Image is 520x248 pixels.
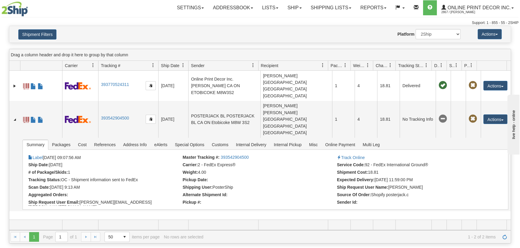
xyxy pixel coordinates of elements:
span: On time [438,81,447,90]
td: [DATE] [158,101,188,138]
a: Label [28,155,43,160]
a: Packages filter column settings [340,60,350,70]
img: 2 - FedEx Express® [65,82,91,90]
strong: Expected Delivery: [337,177,374,182]
strong: Aggregated Orders: [28,192,68,197]
a: Weight filter column settings [363,60,373,70]
li: [PERSON_NAME][EMAIL_ADDRESS][PERSON_NAME][DOMAIN_NAME] [28,200,181,206]
span: Sender [191,63,204,69]
strong: Ship Date: [28,162,49,167]
li: 2 - FedEx Express® [183,162,335,168]
button: Actions [478,29,502,39]
a: Ship Date filter column settings [178,60,188,70]
a: Label [23,114,29,124]
td: Online Print Decor Inc. [PERSON_NAME] CA ON ETOBICOKE M8W3S2 [188,71,260,101]
a: Lists [258,0,283,15]
span: items per page [104,232,160,242]
td: 18.81 [377,71,400,101]
div: Support: 1 - 855 - 55 - 2SHIP [2,20,518,25]
td: 1 [332,71,355,101]
a: USMCA CO [38,81,44,90]
a: Shipment Issues filter column settings [451,60,461,70]
a: USMCA CO [38,114,44,124]
a: Ship [283,0,306,15]
strong: Alternate Shipment Id: [183,192,227,197]
a: Carrier filter column settings [88,60,98,70]
span: 50 [108,234,116,240]
strong: Weight: [183,170,198,175]
a: Commercial Invoice [30,114,36,124]
li: 1 [28,170,181,176]
span: Customs [208,140,232,149]
li: [PERSON_NAME] [337,185,490,191]
li: [DATE] [28,162,181,168]
a: Charge filter column settings [385,60,395,70]
li: 92 - FedEx International Ground® [337,162,490,168]
span: Tracking Status [398,63,424,69]
span: Packages [331,63,343,69]
span: Pickup Not Assigned [468,81,477,90]
li: 18.81 [337,170,490,176]
strong: Carrier: [183,162,198,167]
a: Addressbook [208,0,258,15]
strong: Sender Id: [337,200,357,205]
a: Collapse [12,117,18,123]
input: Page 1 [56,232,68,242]
span: 1 - 2 of 2 items [207,235,496,239]
img: 2 - FedEx Express® [65,116,91,123]
td: 18.81 [377,101,400,138]
span: Internal Delivery [232,140,270,149]
span: select [120,232,129,242]
span: Cost [74,140,90,149]
img: logo2867.jpg [2,1,28,16]
span: Shipment Issues [449,63,454,69]
span: Multi Leg [359,140,383,149]
button: Shipment Filters [18,29,56,40]
td: [PERSON_NAME] [PERSON_NAME] [GEOGRAPHIC_DATA] [GEOGRAPHIC_DATA] [GEOGRAPHIC_DATA] [260,101,332,138]
label: Platform [398,31,415,37]
span: Weight [353,63,366,69]
span: Recipient [261,63,278,69]
td: 4 [355,71,377,101]
a: Label [23,81,29,90]
span: Delivery Status [434,63,439,69]
a: Tracking # filter column settings [148,60,158,70]
td: POSTERJACK BL POSTERJACK BL CA ON Etobicoke M8W 3S2 [188,101,260,138]
span: 2867 / [PERSON_NAME] [441,9,486,15]
li: [DATE] 9:13 AM [28,185,181,191]
a: Tracking Status filter column settings [421,60,431,70]
iframe: chat widget [506,93,519,155]
div: live help - online [5,5,56,10]
strong: Pickup Date: [183,177,208,182]
strong: Ship Request User Name: [337,185,388,190]
strong: Shipment Cost: [337,170,368,175]
strong: Ship Request User Email: [28,200,79,205]
span: Pickup Status [464,63,469,69]
span: Ship Date [161,63,179,69]
strong: Shipping User: [183,185,213,190]
a: 393770524311 [101,82,129,87]
span: eAlerts [151,140,171,149]
span: Page sizes drop down [104,232,130,242]
a: Reports [356,0,391,15]
td: 1 [332,101,355,138]
a: 393542904500 [101,116,129,120]
button: Copy to clipboard [146,115,156,124]
div: grid grouping header [9,49,511,61]
div: No rows are selected [164,235,204,239]
span: Page 1 [29,232,39,242]
td: [PERSON_NAME] [GEOGRAPHIC_DATA] [GEOGRAPHIC_DATA] [GEOGRAPHIC_DATA] [260,71,332,101]
li: [DATE] 09:07:56 AM [28,155,181,161]
td: 4 [355,101,377,138]
strong: # of Package/Skids: [28,170,68,175]
li: 4.00 [183,170,335,176]
li: OC - Shipment information sent to FedEx [28,177,181,183]
span: Misc [305,140,321,149]
span: Packages [48,140,74,149]
li: PosterShip (23708) [183,185,335,191]
a: Online Print Decor Inc. 2867 / [PERSON_NAME] [437,0,518,15]
td: No Tracking Info [400,101,436,138]
a: Refresh [500,232,509,242]
strong: Service Code: [337,162,365,167]
a: Expand [12,83,18,89]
